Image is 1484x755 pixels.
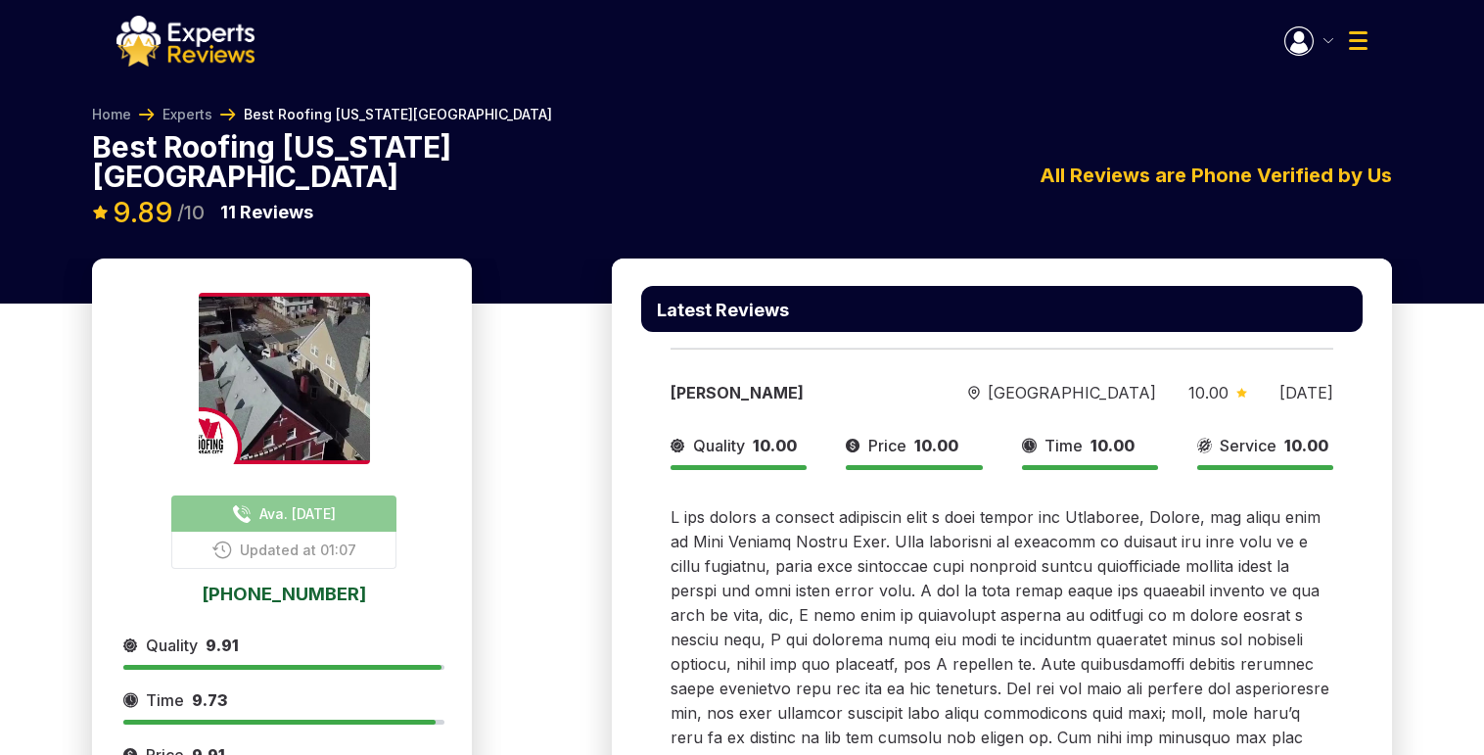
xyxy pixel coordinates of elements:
[1279,381,1333,404] div: [DATE]
[220,199,313,226] p: Reviews
[146,634,198,657] span: Quality
[199,293,370,464] img: expert image
[1188,383,1229,402] span: 10.00
[671,381,936,404] div: [PERSON_NAME]
[171,495,396,532] button: Ava. [DATE]
[1284,436,1328,455] span: 10.00
[1220,434,1276,457] span: Service
[123,585,444,602] a: [PHONE_NUMBER]
[753,436,797,455] span: 10.00
[232,504,252,524] img: buttonPhoneIcon
[1022,434,1037,457] img: slider icon
[220,202,236,222] span: 11
[612,161,1392,190] div: All Reviews are Phone Verified by Us
[123,688,138,712] img: slider icon
[177,203,205,222] span: /10
[846,434,860,457] img: slider icon
[693,434,745,457] span: Quality
[968,386,980,401] img: slider icon
[123,634,138,657] img: slider icon
[1349,31,1368,50] img: Menu Icon
[92,105,552,124] nav: Breadcrumb
[671,434,685,457] img: slider icon
[240,540,356,560] span: Updated at 01:07
[206,636,239,655] span: 9.91
[1090,436,1135,455] span: 10.00
[1236,388,1247,398] img: slider icon
[92,105,131,124] a: Home
[1284,26,1314,56] img: Menu Icon
[116,16,255,67] img: logo
[657,302,789,319] p: Latest Reviews
[146,688,184,712] span: Time
[1044,434,1083,457] span: Time
[914,436,958,455] span: 10.00
[988,381,1156,404] span: [GEOGRAPHIC_DATA]
[92,132,472,191] p: Best Roofing [US_STATE][GEOGRAPHIC_DATA]
[113,196,173,229] span: 9.89
[1323,38,1333,43] img: Menu Icon
[192,690,227,710] span: 9.73
[244,105,552,124] span: Best Roofing [US_STATE][GEOGRAPHIC_DATA]
[1197,434,1212,457] img: slider icon
[162,105,212,124] a: Experts
[171,532,396,569] button: Updated at 01:07
[212,541,232,559] img: buttonPhoneIcon
[868,434,906,457] span: Price
[259,503,336,524] span: Ava. [DATE]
